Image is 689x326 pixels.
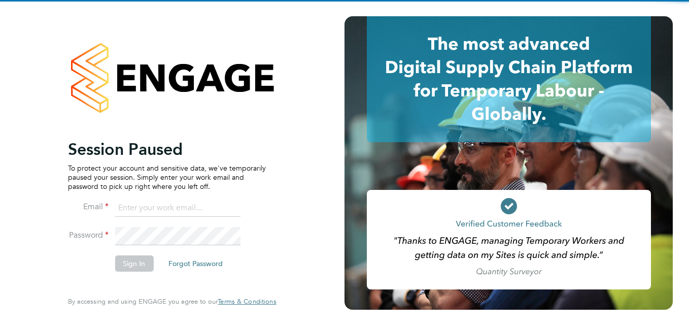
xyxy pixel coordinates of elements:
label: Email [68,202,109,212]
input: Enter your work email... [115,199,240,217]
span: By accessing and using ENGAGE you agree to our [68,297,276,306]
button: Forgot Password [160,255,231,272]
label: Password [68,230,109,241]
a: Terms & Conditions [218,298,276,306]
button: Sign In [115,255,153,272]
h2: Session Paused [68,139,266,159]
p: To protect your account and sensitive data, we've temporarily paused your session. Simply enter y... [68,164,266,191]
